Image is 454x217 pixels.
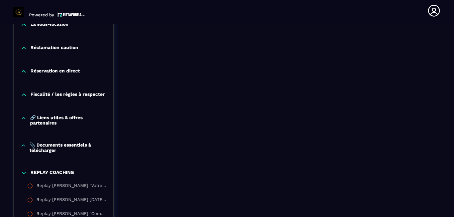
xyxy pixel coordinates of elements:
[30,68,80,75] p: Réservation en direct
[58,12,86,17] img: logo
[36,183,107,190] div: Replay [PERSON_NAME] "Votre envie de réussir doit être plus forte que vos peurs et vos doutes"
[29,142,107,153] p: 📎 Documents essentiels à télécharger
[30,45,78,51] p: Réclamation caution
[30,91,105,98] p: Fiscalité / les règles à respecter
[13,7,24,17] img: logo-branding
[29,12,54,17] p: Powered by
[36,197,107,204] div: Replay [PERSON_NAME] [DATE] "La méthodologie, les démarches après signature d'un contrat"
[30,115,107,126] p: 🔗 Liens utiles & offres partenaires
[30,170,74,176] p: REPLAY COACHING
[30,21,69,28] p: La sous-location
